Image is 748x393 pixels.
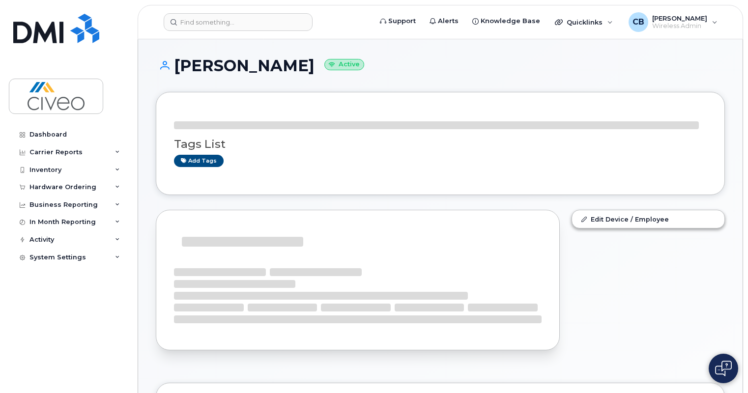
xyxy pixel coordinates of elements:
small: Active [324,59,364,70]
a: Add tags [174,155,224,167]
img: Open chat [715,361,732,376]
h3: Tags List [174,138,707,150]
h1: [PERSON_NAME] [156,57,725,74]
a: Edit Device / Employee [572,210,724,228]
